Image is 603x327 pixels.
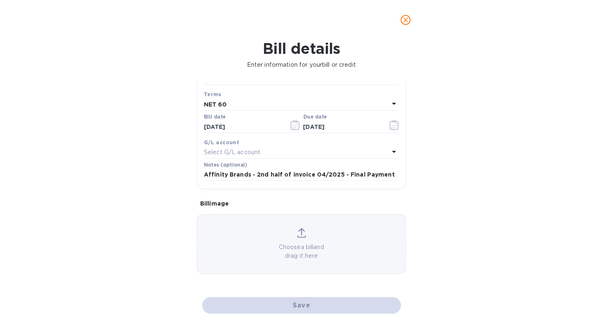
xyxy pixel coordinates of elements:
[204,91,222,97] b: Terms
[200,199,403,208] p: Bill image
[303,121,382,133] input: Due date
[197,243,406,260] p: Choose a bill and drag it here
[7,61,596,69] p: Enter information for your bill or credit
[7,40,596,57] h1: Bill details
[204,139,239,145] b: G/L account
[204,101,227,108] b: NET 60
[303,115,327,120] label: Due date
[204,148,260,157] p: Select G/L account
[204,115,226,120] label: Bill date
[204,121,282,133] input: Select date
[204,162,247,167] label: Notes (optional)
[204,169,399,181] input: Enter notes
[396,10,416,30] button: close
